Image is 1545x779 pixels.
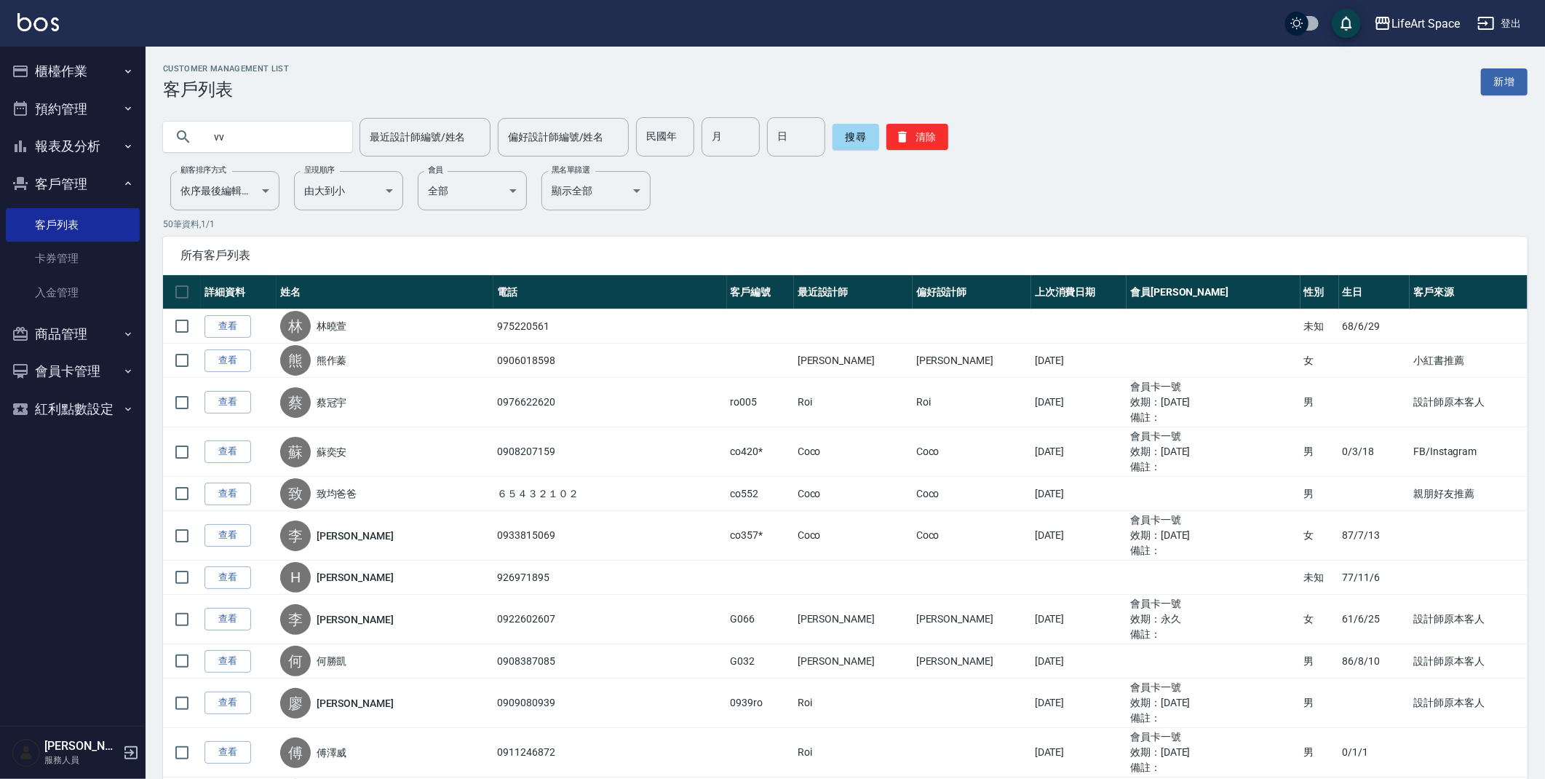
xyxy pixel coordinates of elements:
td: 0909080939 [493,679,726,728]
td: Coco [794,511,913,561]
td: 0908207159 [493,427,726,477]
td: 未知 [1300,309,1339,344]
th: 偏好設計師 [913,275,1031,309]
label: 會員 [428,165,443,175]
td: [DATE] [1031,477,1127,511]
td: [PERSON_NAME] [913,644,1031,679]
a: 新增 [1481,68,1528,95]
ul: 備註： [1130,410,1296,425]
ul: 效期： [DATE] [1130,745,1296,760]
td: 68/6/29 [1339,309,1410,344]
td: [PERSON_NAME] [913,344,1031,378]
a: 查看 [204,349,251,372]
h2: Customer Management List [163,64,289,74]
td: 0906018598 [493,344,726,378]
td: 0/1/1 [1339,728,1410,778]
button: save [1332,9,1361,38]
ul: 會員卡一號 [1130,729,1296,745]
p: 服務人員 [44,754,119,767]
td: [DATE] [1031,644,1127,679]
td: Coco [794,477,913,511]
ul: 效期： [DATE] [1130,528,1296,543]
ul: 會員卡一號 [1130,379,1296,395]
a: 查看 [204,608,251,630]
button: 搜尋 [833,124,879,150]
ul: 會員卡一號 [1130,429,1296,444]
td: [DATE] [1031,427,1127,477]
td: [PERSON_NAME] [794,644,913,679]
th: 最近設計師 [794,275,913,309]
div: 全部 [418,171,527,210]
a: 林曉萱 [317,319,347,333]
ul: 效期： [DATE] [1130,695,1296,711]
button: 櫃檯作業 [6,52,140,90]
td: 0933815069 [493,511,726,561]
div: 熊 [280,345,311,376]
ul: 會員卡一號 [1130,513,1296,528]
a: 查看 [204,315,251,338]
th: 性別 [1300,275,1339,309]
td: 0908387085 [493,644,726,679]
div: LifeArt Space [1391,15,1460,33]
a: 查看 [204,566,251,589]
td: 0911246872 [493,728,726,778]
td: co357* [727,511,794,561]
div: 由大到小 [294,171,403,210]
th: 電話 [493,275,726,309]
span: 所有客戶列表 [180,248,1510,263]
td: 男 [1300,679,1339,728]
th: 姓名 [277,275,494,309]
div: 傅 [280,738,311,768]
td: [DATE] [1031,344,1127,378]
a: [PERSON_NAME] [317,570,394,585]
td: co420* [727,427,794,477]
div: 顯示全部 [541,171,651,210]
td: 女 [1300,344,1339,378]
td: Coco [913,427,1031,477]
td: Roi [794,679,913,728]
ul: 效期： 永久 [1130,612,1296,627]
td: G032 [727,644,794,679]
a: 查看 [204,692,251,714]
td: [DATE] [1031,595,1127,644]
a: 查看 [204,650,251,673]
ul: 會員卡一號 [1130,596,1296,612]
a: 查看 [204,391,251,414]
ul: 備註： [1130,711,1296,726]
a: 查看 [204,440,251,463]
ul: 備註： [1130,627,1296,642]
td: [DATE] [1031,511,1127,561]
td: Roi [794,378,913,427]
th: 詳細資料 [201,275,277,309]
a: 熊作蓁 [317,353,347,368]
td: Coco [913,511,1031,561]
label: 呈現順序 [304,165,335,175]
div: 依序最後編輯時間 [170,171,279,210]
td: 0/3/18 [1339,427,1410,477]
a: 入金管理 [6,276,140,309]
div: 蔡 [280,387,311,418]
div: 蘇 [280,437,311,467]
ul: 效期： [DATE] [1130,395,1296,410]
ul: 會員卡一號 [1130,680,1296,695]
td: 親朋好友推薦 [1410,477,1528,511]
td: [PERSON_NAME] [794,595,913,644]
td: 設計師原本客人 [1410,644,1528,679]
td: 男 [1300,728,1339,778]
p: 50 筆資料, 1 / 1 [163,218,1528,231]
th: 客戶編號 [727,275,794,309]
a: 客戶列表 [6,208,140,242]
td: Roi [913,378,1031,427]
td: 0922602607 [493,595,726,644]
td: 男 [1300,477,1339,511]
label: 顧客排序方式 [180,165,226,175]
td: 87/7/13 [1339,511,1410,561]
div: H [280,562,311,593]
label: 黑名單篩選 [552,165,589,175]
button: 會員卡管理 [6,352,140,390]
td: 975220561 [493,309,726,344]
button: 清除 [886,124,948,150]
td: 設計師原本客人 [1410,595,1528,644]
a: [PERSON_NAME] [317,696,394,711]
th: 客戶來源 [1410,275,1528,309]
